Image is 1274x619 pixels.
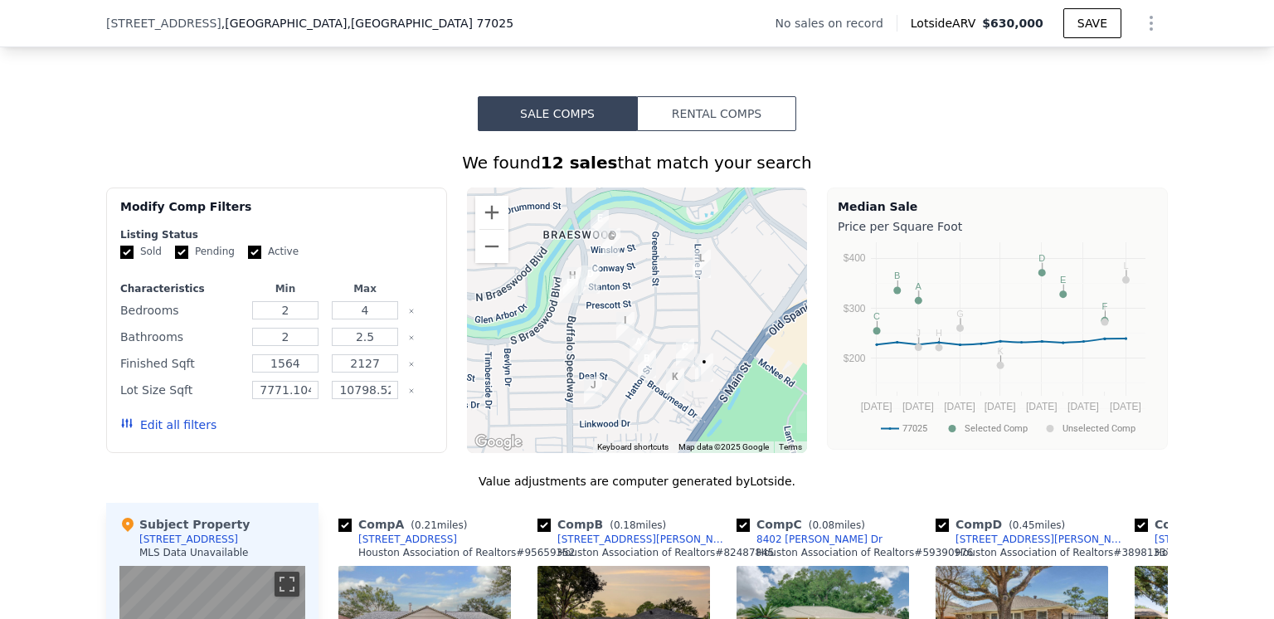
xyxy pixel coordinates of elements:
[475,196,508,229] button: Zoom in
[120,282,242,295] div: Characteristics
[1038,253,1045,263] text: D
[557,546,774,559] div: Houston Association of Realtors # 82487845
[812,519,834,531] span: 0.08
[997,346,1004,356] text: K
[985,401,1016,412] text: [DATE]
[936,533,1128,546] a: [STREET_ADDRESS][PERSON_NAME]
[844,353,866,364] text: $200
[1110,401,1141,412] text: [DATE]
[1013,519,1035,531] span: 0.45
[478,96,637,131] button: Sale Comps
[347,17,513,30] span: , [GEOGRAPHIC_DATA] 77025
[120,299,242,322] div: Bedrooms
[955,546,1172,559] div: Houston Association of Realtors # 38981337
[415,519,437,531] span: 0.21
[623,327,654,368] div: 8419 Greenbush St
[737,516,872,533] div: Comp C
[610,305,641,347] div: 3014 Castlewood St
[120,378,242,402] div: Lot Size Sqft
[404,519,474,531] span: ( miles)
[537,533,730,546] a: [STREET_ADDRESS][PERSON_NAME]
[120,245,162,259] label: Sold
[541,153,618,173] strong: 12 sales
[596,222,627,263] div: 3107 Winslow St
[1067,401,1099,412] text: [DATE]
[557,261,588,302] div: 8210 Buffalo Speedway
[614,519,636,531] span: 0.18
[956,309,964,319] text: G
[756,533,883,546] div: 8402 [PERSON_NAME] Dr
[248,246,261,259] input: Active
[1123,261,1128,271] text: L
[965,423,1028,434] text: Selected Comp
[408,334,415,341] button: Clear
[659,362,691,403] div: 8431 Lorrie Dr
[471,431,526,453] img: Google
[1135,7,1168,40] button: Show Options
[358,533,457,546] div: [STREET_ADDRESS]
[106,473,1168,490] div: Value adjustments are computer generated by Lotside .
[603,519,673,531] span: ( miles)
[936,516,1072,533] div: Comp D
[597,441,669,453] button: Keyboard shortcuts
[669,332,701,373] div: 8402 Lorrie Dr
[1026,401,1058,412] text: [DATE]
[358,546,575,559] div: Houston Association of Realtors # 95659352
[471,431,526,453] a: Open this area in Google Maps (opens a new window)
[631,344,663,385] div: 8431 Hatton St
[1135,516,1269,533] div: Comp E
[1103,302,1106,312] text: I
[175,245,235,259] label: Pending
[249,282,322,295] div: Min
[838,215,1157,238] div: Price per Square Foot
[557,533,730,546] div: [STREET_ADDRESS][PERSON_NAME]
[838,238,1157,446] svg: A chart.
[982,17,1043,30] span: $630,000
[1060,275,1066,285] text: E
[902,401,934,412] text: [DATE]
[955,533,1128,546] div: [STREET_ADDRESS][PERSON_NAME]
[537,516,673,533] div: Comp B
[838,198,1157,215] div: Median Sale
[248,245,299,259] label: Active
[756,546,973,559] div: Houston Association of Realtors # 59390976
[275,572,299,597] button: Toggle fullscreen view
[575,259,606,300] div: 3131 Stanton St
[120,198,433,228] div: Modify Comp Filters
[475,230,508,263] button: Zoom out
[776,15,897,32] div: No sales on record
[936,328,942,338] text: H
[120,246,134,259] input: Sold
[916,281,922,291] text: A
[553,268,585,309] div: 8218 Buffalo Speedway
[175,246,188,259] input: Pending
[1002,519,1072,531] span: ( miles)
[120,352,242,375] div: Finished Sqft
[678,442,769,451] span: Map data ©2025 Google
[106,15,221,32] span: [STREET_ADDRESS]
[902,423,927,434] text: 77025
[139,533,238,546] div: [STREET_ADDRESS]
[844,252,866,264] text: $400
[328,282,401,295] div: Max
[408,361,415,368] button: Clear
[1063,8,1121,38] button: SAVE
[584,203,615,245] div: 3119 Tilden St
[686,243,717,285] div: 8115 Lorrie Dr
[861,401,892,412] text: [DATE]
[338,533,457,546] a: [STREET_ADDRESS]
[120,228,433,241] div: Listing Status
[408,387,415,394] button: Clear
[688,347,720,388] div: 8419 Bluegate Ct
[1102,301,1108,311] text: F
[338,516,474,533] div: Comp A
[802,519,872,531] span: ( miles)
[221,15,513,32] span: , [GEOGRAPHIC_DATA]
[779,442,802,451] a: Terms (opens in new tab)
[119,516,250,533] div: Subject Property
[106,151,1168,174] div: We found that match your search
[577,370,609,412] div: 3106 Norris Dr
[139,546,249,559] div: MLS Data Unavailable
[894,271,900,280] text: B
